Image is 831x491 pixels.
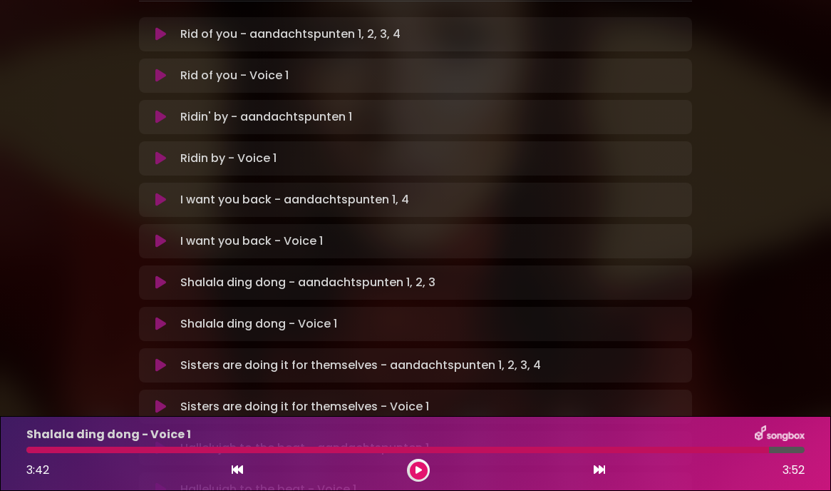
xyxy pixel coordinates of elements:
p: Ridin' by - aandachtspunten 1 [180,108,352,126]
p: I want you back - aandachtspunten 1, 4 [180,191,409,208]
span: 3:42 [26,462,49,478]
img: songbox-logo-white.png [755,425,805,444]
p: Rid of you - Voice 1 [180,67,289,84]
p: Ridin by - Voice 1 [180,150,277,167]
p: Shalala ding dong - aandachtspunten 1, 2, 3 [180,274,435,291]
p: Sisters are doing it for themselves - aandachtspunten 1, 2, 3, 4 [180,357,541,374]
p: Shalala ding dong - Voice 1 [26,426,191,443]
p: Shalala ding dong - Voice 1 [180,315,337,333]
p: Sisters are doing it for themselves - Voice 1 [180,398,429,415]
span: 3:52 [783,462,805,479]
p: I want you back - Voice 1 [180,233,323,250]
p: Rid of you - aandachtspunten 1, 2, 3, 4 [180,26,401,43]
